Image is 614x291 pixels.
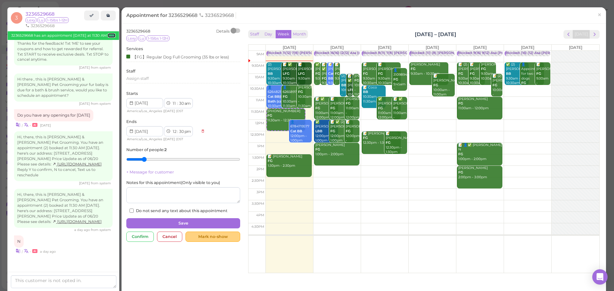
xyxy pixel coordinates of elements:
[346,129,350,133] b: FG
[267,109,305,123] div: [PHONE_NUMBER] 11:30am - 12:30pm
[458,143,502,162] div: 📝 👤✅ [PERSON_NAME] N 1:00pm - 2:00pm
[363,136,368,140] b: FG
[164,109,175,113] span: [DATE]
[126,119,137,125] label: Ends
[126,35,137,41] span: Lexy
[267,154,312,168] div: 📝 [PERSON_NAME] 1:30pm - 2:30pm
[415,31,456,38] h2: [DATE] – [DATE]
[79,181,91,185] span: 09/09/2025 10:25am
[410,51,493,56] div: Blocked: (11) (8) [PERSON_NAME] • Appointment
[283,72,289,76] b: LFG
[282,62,305,86] div: 📝 ✅ [PERSON_NAME] 9:30am - 10:30am
[330,45,344,50] span: [DATE]
[79,102,91,106] span: 03/24/2025 11:13am
[126,12,236,19] div: Appointment for
[252,202,264,206] span: 3:30pm
[91,181,111,185] span: from system
[126,232,154,242] div: Confirm
[256,98,264,102] span: 11am
[298,62,312,90] div: 📝 [PERSON_NAME] 9:30am - 10:30am
[458,62,473,86] div: 📝 (2) [PERSON_NAME] 9:30am - 10:30am
[283,95,287,99] b: FG
[330,120,353,143] div: 📝 ✅ (2) [PERSON_NAME] 12:00pm - 1:00pm
[291,30,308,39] button: Month
[597,10,602,19] span: ×
[267,62,290,86] div: (2) [PERSON_NAME] 9:30am - 10:30am
[276,30,291,39] button: Week
[328,62,334,95] div: 📝 [PERSON_NAME] 9:30am - 10:30am
[321,62,327,95] div: 📝 ✅ [PERSON_NAME] 9:30am - 10:30am
[267,85,290,113] div: 👤6264821575 10:30am - 11:30am
[345,97,359,120] div: [PERSON_NAME] 11:00am - 12:00pm
[261,30,276,39] button: Day
[315,106,320,110] b: FG
[315,129,322,133] b: LBB
[251,225,264,229] span: 4:30pm
[330,106,335,110] b: FG
[378,72,383,76] b: FG
[393,97,407,125] div: 📝 ✅ [PERSON_NAME] 11:00am - 12:00pm
[341,74,347,102] div: (2) [PERSON_NAME] 10:00am - 11:00am
[14,189,113,228] div: Hi, there, this is [PERSON_NAME] & [PERSON_NAME] Pet Grooming. You have an appointment (2) booked...
[40,249,56,254] span: 09/14/2025 10:20am
[22,249,23,254] i: |
[91,228,111,232] span: from system
[157,232,182,242] div: Cancel
[335,72,340,76] b: FG
[335,62,340,90] div: 📝 [PERSON_NAME] 9:30am - 10:30am
[536,62,550,90] div: 📝 [PERSON_NAME] 9:30am - 10:30am
[255,75,264,79] span: 10am
[328,72,334,80] b: Cat BB
[255,121,264,125] span: 12pm
[563,30,573,39] button: prev
[126,147,167,153] label: Number of people :
[108,33,115,38] a: Edit
[378,97,401,120] div: ✅ [PERSON_NAME] 11:00am - 12:00pm
[290,120,312,143] div: 👤6784719577 12:00pm - 1:00pm
[481,62,496,81] div: [PERSON_NAME] 9:30am - 10:30am
[91,65,111,70] span: from system
[14,109,93,121] div: Do you have any openings for [DATE]
[393,77,398,81] b: FG
[315,62,321,90] div: ✅ [PERSON_NAME] 9:30am - 10:30am
[79,65,91,70] span: 02/22/2025 03:28pm
[393,68,407,96] div: 👤3109894530 9:45am - 10:45am
[411,67,415,71] b: FG
[282,85,305,109] div: 👤6265897705 10:30am - 11:30am
[22,123,23,127] i: |
[216,28,230,34] div: Details
[433,74,455,97] div: 📝 [PERSON_NAME] 10:00am - 11:00am
[315,147,320,151] b: FG
[458,170,463,174] b: FG
[138,35,146,41] span: Lu
[268,159,272,163] b: FG
[315,51,445,56] div: Blocked: 16(16) 12(12) Asa [PERSON_NAME] [PERSON_NAME] • Appointment
[256,213,264,217] span: 4pm
[126,53,229,60] div: 【FG】Regular Dog Full Grooming (35 lbs or less)
[330,129,335,133] b: FG
[252,156,264,160] span: 1:30pm
[14,235,24,248] div: N
[14,73,113,102] div: Hi there , this is [PERSON_NAME] & [PERSON_NAME] Pet Grooming your fur baby is due for a bath & b...
[433,83,438,87] b: FG
[481,67,486,71] b: FG
[26,11,55,17] span: 3236529668
[185,232,240,242] div: Mark no-show
[257,144,264,148] span: 1pm
[315,143,359,157] div: [PERSON_NAME] 1:00pm - 2:00pm
[521,62,544,95] div: 👤Appointment for two small dogs 9:30am - 10:30am
[177,109,183,113] span: DST
[569,45,582,50] span: [DATE]
[52,219,102,224] a: [URL][DOMAIN_NAME]
[91,102,111,106] span: from system
[256,52,264,56] span: 9am
[248,30,261,39] button: Staff
[252,64,264,68] span: 9:30am
[385,131,407,155] div: 📝 [PERSON_NAME] 12:30pm - 1:30pm
[11,33,108,38] span: 3236529668 has an appointment [DATE] at 11:30 AM
[458,97,502,111] div: [PERSON_NAME] 11:00am - 12:00pm
[315,120,338,143] div: ✅ [PERSON_NAME] 12:00pm - 1:00pm
[506,72,511,76] b: BB
[410,62,448,76] div: [PERSON_NAME] 9:30am - 10:30am
[268,72,273,76] b: BB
